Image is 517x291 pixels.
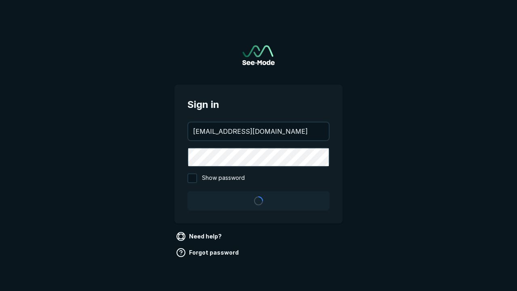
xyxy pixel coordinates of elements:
img: See-Mode Logo [242,45,275,65]
span: Show password [202,173,245,183]
a: Go to sign in [242,45,275,65]
span: Sign in [187,97,330,112]
a: Forgot password [174,246,242,259]
input: your@email.com [188,122,329,140]
a: Need help? [174,230,225,243]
